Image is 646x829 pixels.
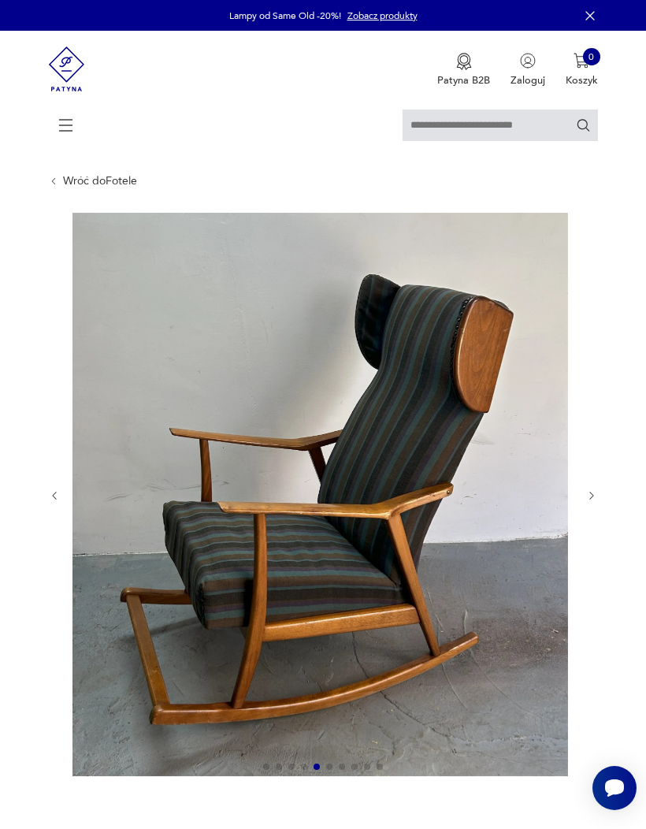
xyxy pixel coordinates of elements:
img: Patyna - sklep z meblami i dekoracjami vintage [49,31,85,107]
a: Wróć doFotele [63,175,137,188]
button: 0Koszyk [566,53,598,87]
a: Zobacz produkty [347,9,418,22]
p: Zaloguj [510,73,545,87]
button: Zaloguj [510,53,545,87]
img: Ikona koszyka [574,53,589,69]
p: Koszyk [566,73,598,87]
button: Szukaj [576,117,591,132]
button: Patyna B2B [437,53,490,87]
iframe: Smartsupp widget button [592,766,637,810]
div: 0 [583,48,600,65]
img: Ikona medalu [456,53,472,70]
img: Ikonka użytkownika [520,53,536,69]
img: Zdjęcie produktu Fotel bujany, skandynawski design, lata 60./70. [72,213,568,776]
a: Ikona medaluPatyna B2B [437,53,490,87]
p: Lampy od Same Old -20%! [229,9,341,22]
p: Patyna B2B [437,73,490,87]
